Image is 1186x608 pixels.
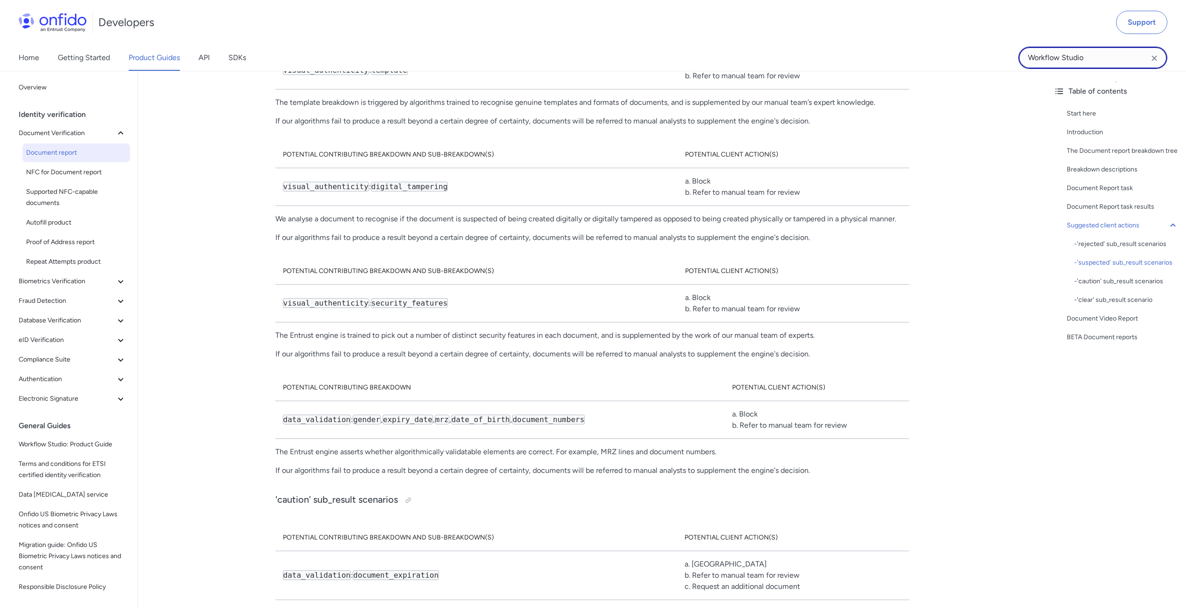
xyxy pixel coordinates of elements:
div: Breakdown descriptions [1067,164,1179,175]
a: Responsible Disclosure Policy [15,578,130,596]
th: Potential client action(s) [678,142,909,168]
div: Table of contents [1054,86,1179,97]
a: Introduction [1067,127,1179,138]
span: Authentication [19,374,115,385]
span: Supported NFC-capable documents [26,186,126,209]
a: Document report [22,143,130,162]
span: Proof of Address report [26,237,126,248]
td: : [275,285,678,322]
a: Workflow Studio: Product Guide [15,435,130,454]
h1: Developers [98,15,154,30]
p: If our algorithms fail to produce a result beyond a certain degree of certainty, documents will b... [275,232,909,243]
a: Home [19,45,39,71]
code: visual_authenticity [283,182,369,191]
svg: Clear search field button [1149,53,1160,64]
code: visual_authenticity [283,298,369,308]
th: Potential contributing breakdown and sub-breakdown(s) [275,142,678,168]
span: Responsible Disclosure Policy [19,581,126,593]
span: Fraud Detection [19,295,115,307]
td: : [275,168,678,206]
th: Potential contributing breakdown and sub-breakdown(s) [275,525,677,551]
code: security_features [371,298,448,308]
div: - 'rejected' sub_result scenarios [1074,239,1179,250]
a: -'suspected' sub_result scenarios [1074,257,1179,268]
a: Product Guides [129,45,180,71]
th: Potential contributing breakdown [275,375,725,401]
code: expiry_date [383,415,433,424]
td: a. Block b. Refer to manual team for review [678,285,909,322]
p: If our algorithms fail to produce a result beyond a certain degree of certainty, documents will b... [275,465,909,476]
img: Onfido Logo [19,13,87,32]
code: document_numbers [512,415,585,424]
span: Onfido US Biometric Privacy Laws notices and consent [19,509,126,531]
p: We analyse a document to recognise if the document is suspected of being created digitally or dig... [275,213,909,225]
a: Document Report task [1067,183,1179,194]
td: : , , , , [275,401,725,439]
th: Potential contributing breakdown and sub-breakdown(s) [275,258,678,285]
code: data_validation [283,415,351,424]
span: Electronic Signature [19,393,115,404]
span: Migration guide: Onfido US Biometric Privacy Laws notices and consent [19,540,126,573]
code: data_validation [283,570,351,580]
code: digital_tampering [371,182,448,191]
button: Document Verification [15,124,130,143]
p: The Entrust engine asserts whether algorithmically validatable elements are correct. For example,... [275,446,909,458]
a: The Document report breakdown tree [1067,145,1179,157]
button: Fraud Detection [15,292,130,310]
a: Migration guide: Onfido US Biometric Privacy Laws notices and consent [15,536,130,577]
button: eID Verification [15,331,130,349]
a: Supported NFC-capable documents [22,183,130,212]
span: Data [MEDICAL_DATA] service [19,489,126,500]
div: - 'suspected' sub_result scenarios [1074,257,1179,268]
button: Biometrics Verification [15,272,130,291]
a: NFC for Document report [22,163,130,182]
a: API [199,45,210,71]
a: Terms and conditions for ETSI certified identity verification [15,455,130,485]
span: Terms and conditions for ETSI certified identity verification [19,458,126,481]
h3: 'caution' sub_result scenarios [275,493,909,508]
span: Compliance Suite [19,354,115,365]
span: Workflow Studio: Product Guide [19,439,126,450]
span: Document report [26,147,126,158]
a: SDKs [228,45,246,71]
a: Data [MEDICAL_DATA] service [15,485,130,504]
a: Start here [1067,108,1179,119]
a: Autofill product [22,213,130,232]
a: Proof of Address report [22,233,130,252]
button: Electronic Signature [15,389,130,408]
div: Identity verification [19,105,134,124]
div: - 'clear' sub_result scenario [1074,294,1179,306]
span: Autofill product [26,217,126,228]
td: a. [GEOGRAPHIC_DATA] b. Refer to manual team for review c. Request an additional document [677,551,909,600]
td: : [275,551,677,600]
a: Suggested client actions [1067,220,1179,231]
span: Biometrics Verification [19,276,115,287]
button: Compliance Suite [15,350,130,369]
span: eID Verification [19,335,115,346]
a: Overview [15,78,130,97]
span: Overview [19,82,126,93]
a: -'rejected' sub_result scenarios [1074,239,1179,250]
a: Document Report task results [1067,201,1179,212]
code: date_of_birth [451,415,510,424]
span: NFC for Document report [26,167,126,178]
code: mrz [435,415,449,424]
span: Repeat Attempts product [26,256,126,267]
span: Document Verification [19,128,115,139]
code: gender [353,415,381,424]
div: General Guides [19,417,134,435]
a: Support [1116,11,1167,34]
a: Repeat Attempts product [22,253,130,271]
a: Document Video Report [1067,313,1179,324]
button: Authentication [15,370,130,389]
span: Database Verification [19,315,115,326]
a: Getting Started [58,45,110,71]
a: -'clear' sub_result scenario [1074,294,1179,306]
